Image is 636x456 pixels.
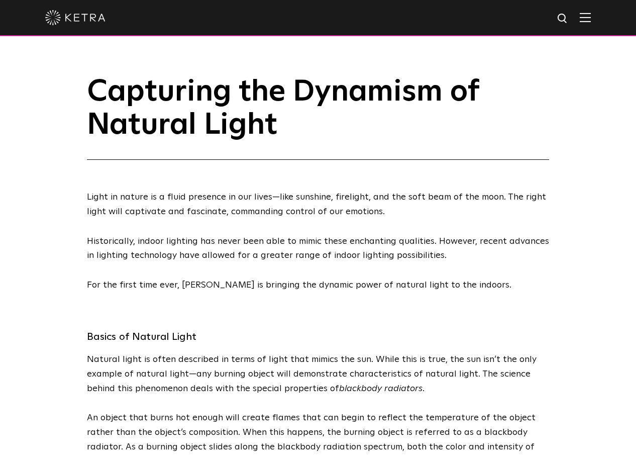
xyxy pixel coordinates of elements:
[580,13,591,22] img: Hamburger%20Nav.svg
[87,328,549,346] h3: Basics of Natural Light
[45,10,105,25] img: ketra-logo-2019-white
[87,352,549,396] p: Natural light is often described in terms of light that mimics the sun. While this is true, the s...
[87,278,549,293] p: For the first time ever, [PERSON_NAME] is bringing the dynamic power of natural light to the indo...
[339,384,422,393] i: blackbody radiators
[87,234,549,263] p: Historically, indoor lighting has never been able to mimic these enchanting qualities. However, r...
[87,75,549,160] h1: Capturing the Dynamism of Natural Light
[87,190,549,219] p: Light in nature is a fluid presence in our lives—like sunshine, firelight, and the soft beam of t...
[557,13,569,25] img: search icon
